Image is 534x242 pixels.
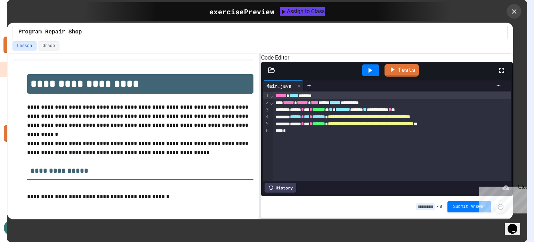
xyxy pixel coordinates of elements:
[263,107,270,114] div: 3
[270,100,273,106] span: Fold line
[385,64,419,77] a: Tests
[263,120,270,127] div: 5
[263,99,270,106] div: 2
[265,183,296,193] div: History
[270,93,273,98] span: Fold line
[263,82,295,89] div: Main.java
[3,3,48,44] div: Chat with us now!Close
[447,201,491,212] button: Submit Answer
[261,54,513,62] h6: Code Editor
[436,204,439,210] span: /
[38,41,59,50] button: Grade
[280,7,325,16] button: Assign to Class
[476,184,527,213] iframe: chat widget
[209,6,275,17] div: exercise Preview
[453,204,486,210] span: Submit Answer
[505,214,527,235] iframe: chat widget
[263,114,270,120] div: 4
[263,127,270,134] div: 6
[439,204,442,210] span: 0
[13,41,37,50] button: Lesson
[18,28,82,36] span: Program Repair Shop
[263,92,270,99] div: 1
[263,80,304,91] div: Main.java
